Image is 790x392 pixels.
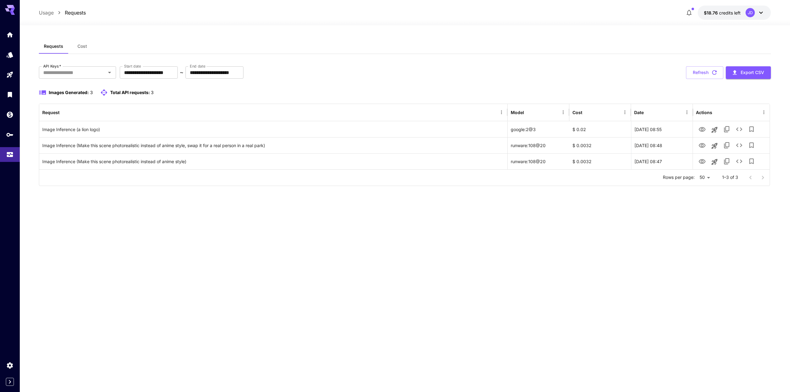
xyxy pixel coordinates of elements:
div: Home [6,31,14,39]
div: Settings [6,361,14,369]
button: Menu [683,108,691,117]
p: Rows per page: [663,174,695,180]
button: Open [105,68,114,77]
span: 3 [151,90,154,95]
button: Copy TaskUUID [721,139,733,151]
button: Sort [583,108,592,117]
nav: breadcrumb [39,9,86,16]
div: Date [634,110,644,115]
button: Add to library [745,139,758,151]
button: Add to library [745,123,758,135]
span: Total API requests: [110,90,150,95]
div: $ 0.02 [569,121,631,137]
div: Wallet [6,110,14,118]
div: google:2@3 [508,121,569,137]
div: $ 0.0032 [569,153,631,169]
a: Requests [65,9,86,16]
button: Copy TaskUUID [721,123,733,135]
div: Click to copy prompt [42,122,504,137]
button: See details [733,139,745,151]
div: $ 0.0032 [569,137,631,153]
span: credits left [719,10,741,15]
div: Models [6,51,14,59]
p: ~ [180,69,183,76]
button: Expand sidebar [6,378,14,386]
button: Sort [644,108,653,117]
button: Refresh [686,66,723,79]
div: runware:108@20 [508,153,569,169]
div: $18.75985 [704,10,741,16]
div: runware:108@20 [508,137,569,153]
button: Copy TaskUUID [721,155,733,167]
button: Sort [525,108,533,117]
div: Actions [696,110,712,115]
div: 26 Aug, 2025 08:48 [631,137,693,153]
label: Start date [124,64,141,69]
label: End date [190,64,205,69]
button: See details [733,123,745,135]
div: Usage [6,150,14,158]
div: 26 Aug, 2025 08:55 [631,121,693,137]
button: $18.75985JD [698,6,771,20]
button: Launch in playground [708,156,721,168]
button: Menu [497,108,506,117]
span: Cost [77,43,87,49]
button: Export CSV [726,66,771,79]
div: Click to copy prompt [42,138,504,153]
button: See details [733,155,745,167]
div: Request [42,110,60,115]
button: View Image [696,123,708,135]
div: Click to copy prompt [42,154,504,169]
div: Model [511,110,524,115]
button: Menu [559,108,568,117]
label: API Keys [43,64,61,69]
button: Add to library [745,155,758,167]
div: API Keys [6,130,14,138]
button: View Image [696,139,708,151]
div: 50 [697,173,712,182]
button: Menu [759,108,768,117]
div: Library [6,91,14,98]
span: $18.76 [704,10,719,15]
div: 26 Aug, 2025 08:47 [631,153,693,169]
button: View Image [696,155,708,167]
div: Playground [6,70,14,78]
div: JD [746,8,755,17]
div: Cost [572,110,582,115]
button: Menu [621,108,629,117]
p: 1–3 of 3 [722,174,738,180]
button: Sort [60,108,69,117]
span: 3 [90,90,93,95]
button: Launch in playground [708,124,721,136]
a: Usage [39,9,54,16]
button: Launch in playground [708,140,721,152]
span: Images Generated: [49,90,89,95]
span: Requests [44,43,63,49]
